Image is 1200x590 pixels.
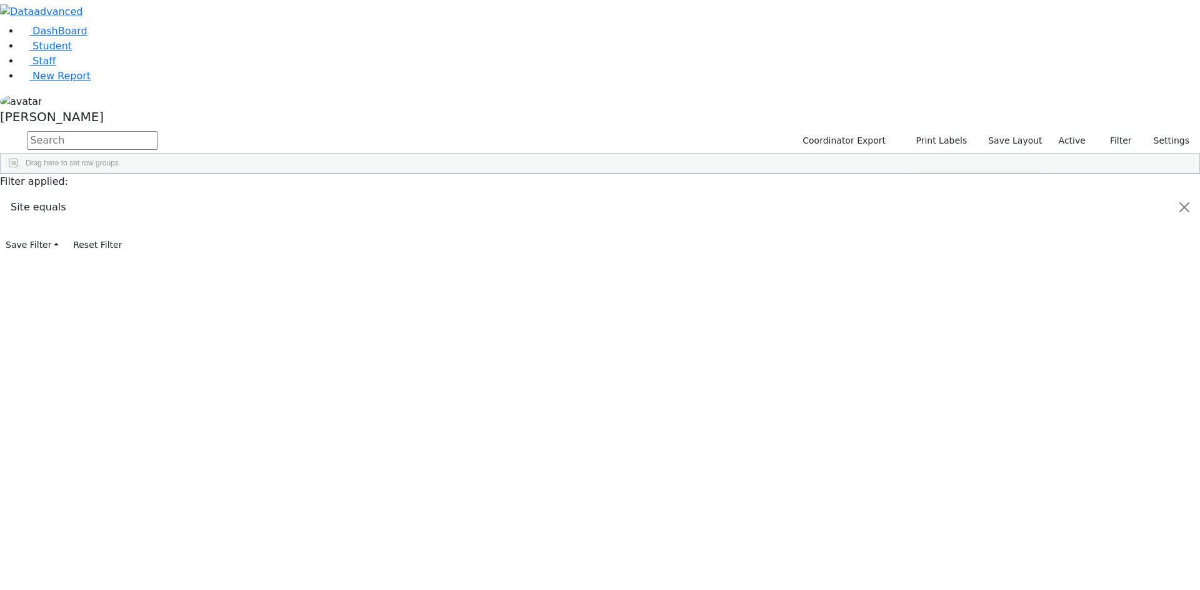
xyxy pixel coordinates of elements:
button: Save Layout [982,131,1047,150]
button: Reset Filter [67,235,127,255]
a: New Report [20,70,91,82]
button: Settings [1137,131,1195,150]
span: New Report [32,70,91,82]
span: Student [32,40,72,52]
span: Staff [32,55,56,67]
a: DashBoard [20,25,87,37]
button: Filter [1094,131,1137,150]
span: DashBoard [32,25,87,37]
button: Close [1169,190,1199,225]
button: Coordinator Export [794,131,891,150]
a: Staff [20,55,56,67]
label: Active [1053,131,1091,150]
a: Student [20,40,72,52]
button: Print Labels [901,131,972,150]
input: Search [27,131,157,150]
span: Drag here to set row groups [26,159,119,167]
